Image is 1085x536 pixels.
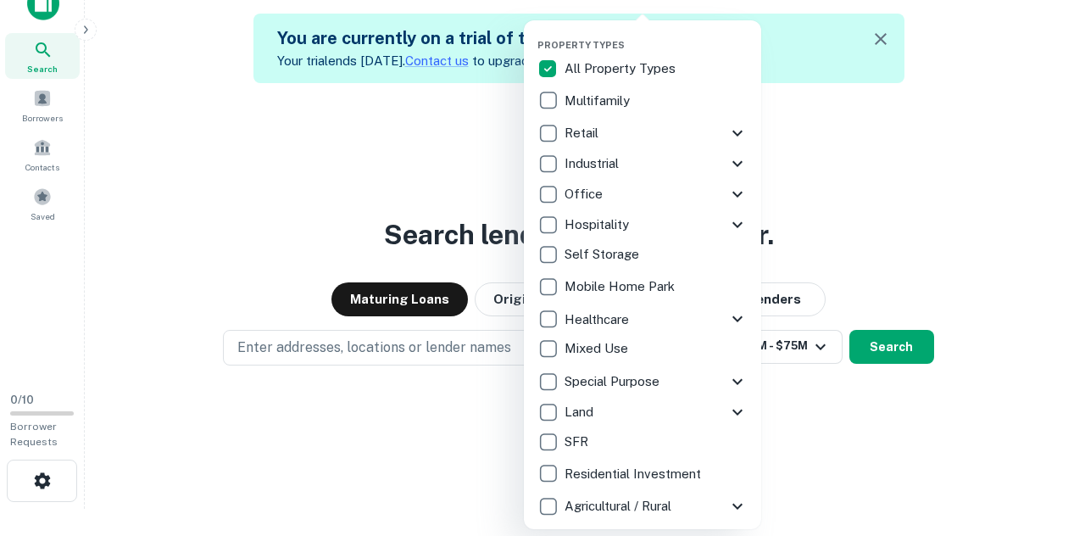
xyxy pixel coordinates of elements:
[565,123,602,143] p: Retail
[537,397,748,427] div: Land
[537,209,748,240] div: Hospitality
[537,118,748,148] div: Retail
[537,148,748,179] div: Industrial
[565,276,678,297] p: Mobile Home Park
[537,304,748,334] div: Healthcare
[565,244,643,265] p: Self Storage
[565,215,632,235] p: Hospitality
[565,432,592,452] p: SFR
[537,179,748,209] div: Office
[565,310,632,330] p: Healthcare
[537,366,748,397] div: Special Purpose
[565,371,663,392] p: Special Purpose
[1000,400,1085,482] iframe: Chat Widget
[565,496,675,516] p: Agricultural / Rural
[565,338,632,359] p: Mixed Use
[565,402,597,422] p: Land
[537,491,748,522] div: Agricultural / Rural
[565,184,606,204] p: Office
[537,40,625,50] span: Property Types
[565,154,622,174] p: Industrial
[565,59,679,79] p: All Property Types
[565,91,633,111] p: Multifamily
[565,464,704,484] p: Residential Investment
